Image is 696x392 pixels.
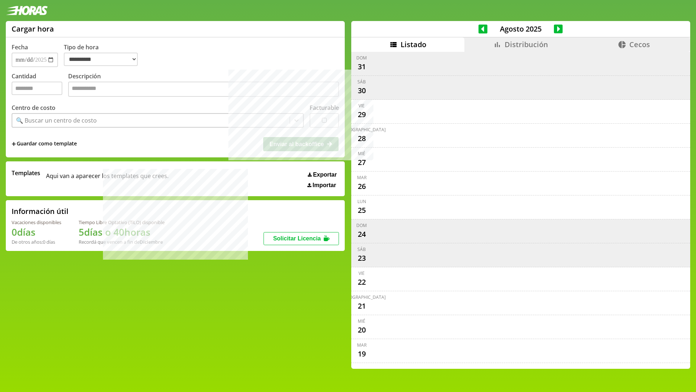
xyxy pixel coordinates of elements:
[12,24,54,34] h1: Cargar hora
[356,300,368,312] div: 21
[356,61,368,73] div: 31
[358,318,365,324] div: mié
[12,140,77,148] span: +Guardar como template
[357,342,366,348] div: mar
[356,181,368,192] div: 26
[12,219,61,226] div: Vacaciones disponibles
[12,72,68,99] label: Cantidad
[64,43,144,67] label: Tipo de hora
[12,169,40,177] span: Templates
[264,232,339,245] button: Solicitar Licencia
[356,109,368,120] div: 29
[12,82,62,95] input: Cantidad
[356,85,368,96] div: 30
[313,172,337,178] span: Exportar
[357,366,366,372] div: lun
[338,294,386,300] div: [DEMOGRAPHIC_DATA]
[356,55,367,61] div: dom
[12,104,55,112] label: Centro de costo
[357,79,366,85] div: sáb
[356,276,368,288] div: 22
[338,127,386,133] div: [DEMOGRAPHIC_DATA]
[401,40,426,49] span: Listado
[359,103,365,109] div: vie
[359,270,365,276] div: vie
[356,133,368,144] div: 28
[12,43,28,51] label: Fecha
[356,252,368,264] div: 23
[310,104,339,112] label: Facturable
[357,174,366,181] div: mar
[64,53,138,66] select: Tipo de hora
[306,171,339,178] button: Exportar
[312,182,336,189] span: Importar
[356,205,368,216] div: 25
[68,72,339,99] label: Descripción
[358,150,365,157] div: mié
[140,239,163,245] b: Diciembre
[46,169,169,189] span: Aqui van a aparecer los templates que crees.
[12,239,61,245] div: De otros años: 0 días
[12,206,69,216] h2: Información útil
[16,116,97,124] div: 🔍 Buscar un centro de costo
[79,219,165,226] div: Tiempo Libre Optativo (TiLO) disponible
[12,226,61,239] h1: 0 días
[6,6,48,15] img: logotipo
[351,52,690,368] div: scrollable content
[357,246,366,252] div: sáb
[356,228,368,240] div: 24
[273,235,321,242] span: Solicitar Licencia
[505,40,548,49] span: Distribución
[356,157,368,168] div: 27
[356,324,368,336] div: 20
[356,348,368,360] div: 19
[357,198,366,205] div: lun
[356,222,367,228] div: dom
[12,140,16,148] span: +
[488,24,554,34] span: Agosto 2025
[629,40,650,49] span: Cecos
[79,226,165,239] h1: 5 días o 40 horas
[79,239,165,245] div: Recordá que vencen a fin de
[68,82,339,97] textarea: Descripción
